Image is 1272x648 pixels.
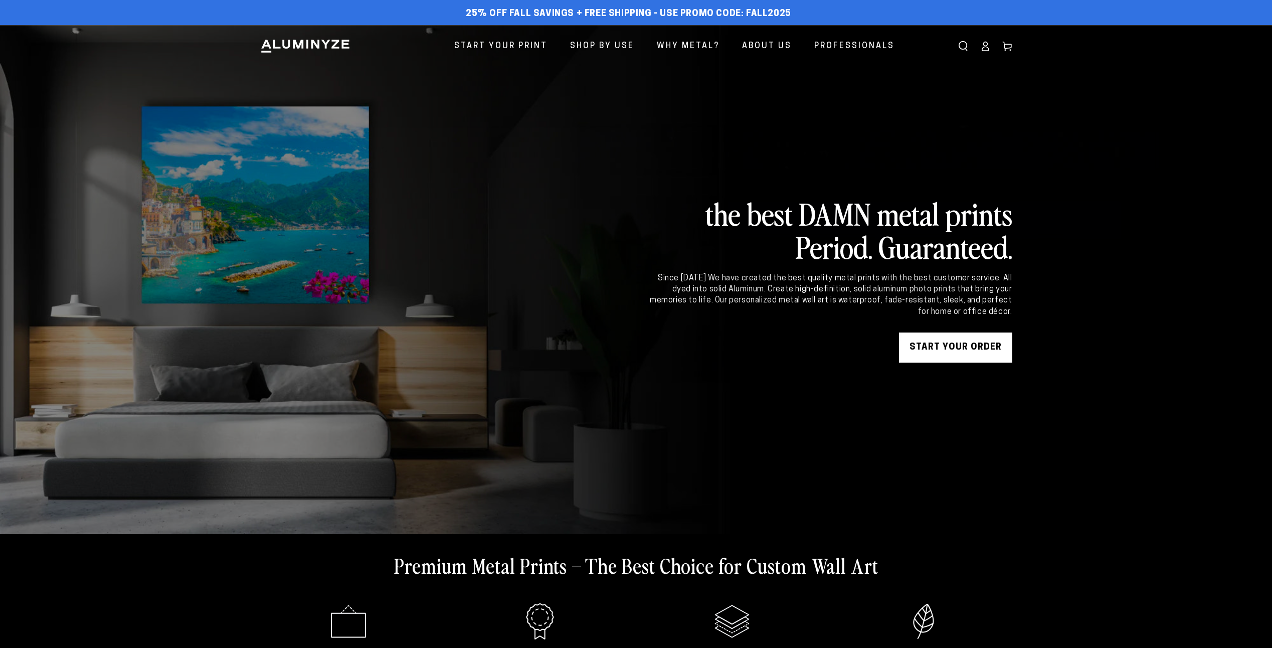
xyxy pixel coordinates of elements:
[260,39,350,54] img: Aluminyze
[899,333,1012,363] a: START YOUR Order
[735,33,799,60] a: About Us
[648,273,1012,318] div: Since [DATE] We have created the best quality metal prints with the best customer service. All dy...
[648,197,1012,263] h2: the best DAMN metal prints Period. Guaranteed.
[807,33,902,60] a: Professionals
[952,35,974,57] summary: Search our site
[466,9,791,20] span: 25% off FALL Savings + Free Shipping - Use Promo Code: FALL2025
[657,39,719,54] span: Why Metal?
[742,39,792,54] span: About Us
[814,39,894,54] span: Professionals
[447,33,555,60] a: Start Your Print
[649,33,727,60] a: Why Metal?
[563,33,642,60] a: Shop By Use
[570,39,634,54] span: Shop By Use
[454,39,548,54] span: Start Your Print
[394,552,878,578] h2: Premium Metal Prints – The Best Choice for Custom Wall Art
